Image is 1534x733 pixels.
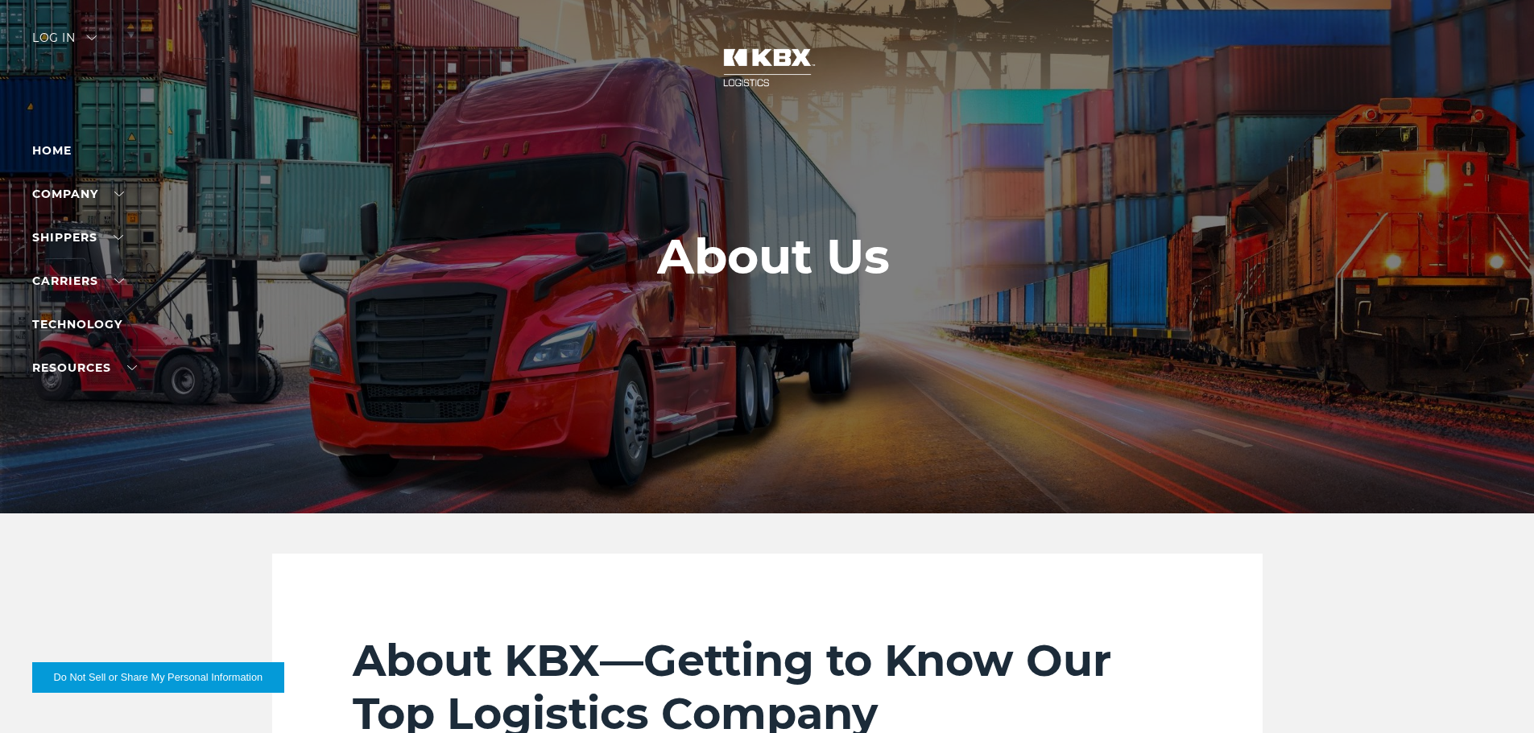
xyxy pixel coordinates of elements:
[32,360,137,375] a: RESOURCES
[32,317,122,331] a: Technology
[87,35,97,40] img: arrow
[32,662,284,693] button: Do Not Sell or Share My Personal Information
[32,187,124,201] a: Company
[707,32,828,103] img: kbx logo
[32,32,97,56] div: Log in
[657,229,890,284] h1: About Us
[32,143,72,158] a: Home
[32,230,123,245] a: SHIPPERS
[32,274,124,288] a: Carriers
